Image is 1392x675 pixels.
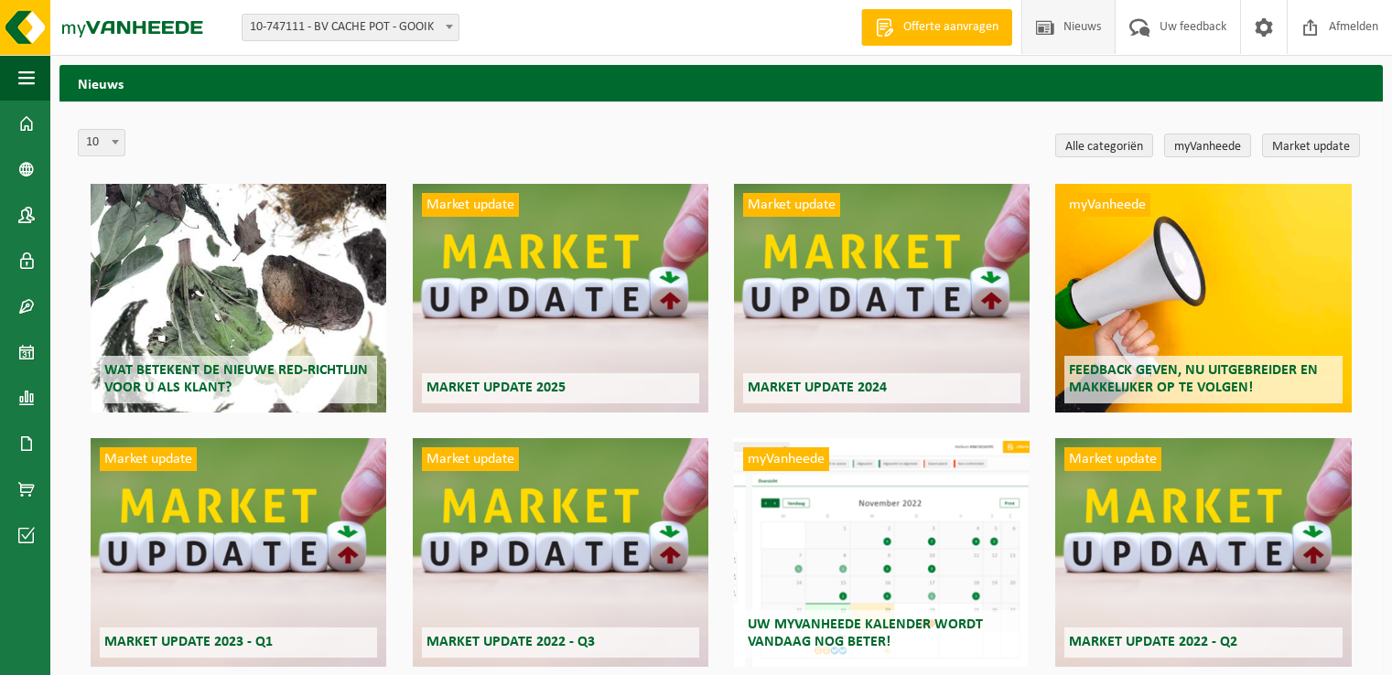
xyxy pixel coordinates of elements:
span: Market update [100,447,197,471]
span: Uw myVanheede kalender wordt vandaag nog beter! [748,617,983,649]
a: myVanheede [1164,134,1251,157]
span: Market update 2025 [426,380,566,395]
a: Wat betekent de nieuwe RED-richtlijn voor u als klant? [91,184,386,412]
a: Market update Market update 2023 - Q1 [91,438,386,667]
span: Market update [422,193,519,217]
span: Market update [422,447,519,471]
a: Market update [1262,134,1360,157]
a: myVanheede Uw myVanheede kalender wordt vandaag nog beter! [734,438,1030,667]
h2: Nieuws [59,65,1383,101]
a: Market update Market update 2025 [413,184,708,412]
span: 10-747111 - BV CACHE POT - GOOIK [243,15,459,40]
span: Market update [1064,447,1161,471]
span: Wat betekent de nieuwe RED-richtlijn voor u als klant? [104,363,368,395]
span: myVanheede [1064,193,1150,217]
a: Market update Market update 2022 - Q2 [1055,438,1351,667]
span: 10 [79,130,124,155]
span: Feedback geven, nu uitgebreider en makkelijker op te volgen! [1069,363,1318,395]
span: 10 [78,129,125,156]
a: Offerte aanvragen [861,9,1012,46]
span: myVanheede [743,447,829,471]
span: Market update 2023 - Q1 [104,635,273,649]
span: Market update 2024 [748,380,887,395]
span: 10-747111 - BV CACHE POT - GOOIK [242,14,459,41]
span: Market update [743,193,840,217]
span: Market update 2022 - Q2 [1069,635,1237,649]
a: Market update Market update 2022 - Q3 [413,438,708,667]
span: Offerte aanvragen [899,18,1003,37]
a: Market update Market update 2024 [734,184,1030,412]
span: Market update 2022 - Q3 [426,635,595,649]
a: myVanheede Feedback geven, nu uitgebreider en makkelijker op te volgen! [1055,184,1351,412]
a: Alle categoriën [1055,134,1153,157]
